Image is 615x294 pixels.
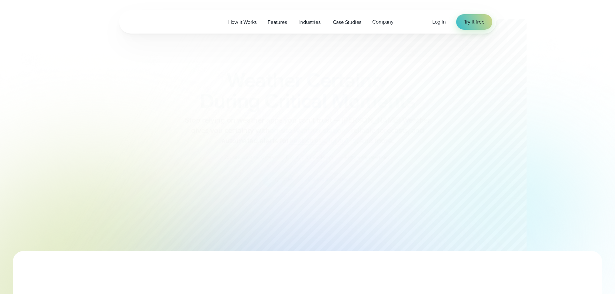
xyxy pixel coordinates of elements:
span: How it Works [228,18,257,26]
a: Log in [432,18,446,26]
span: Features [268,18,287,26]
span: Case Studies [333,18,362,26]
span: Company [372,18,394,26]
span: Try it free [464,18,485,26]
span: Industries [299,18,321,26]
a: Case Studies [327,15,367,29]
a: How it Works [223,15,262,29]
a: Try it free [456,14,492,30]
